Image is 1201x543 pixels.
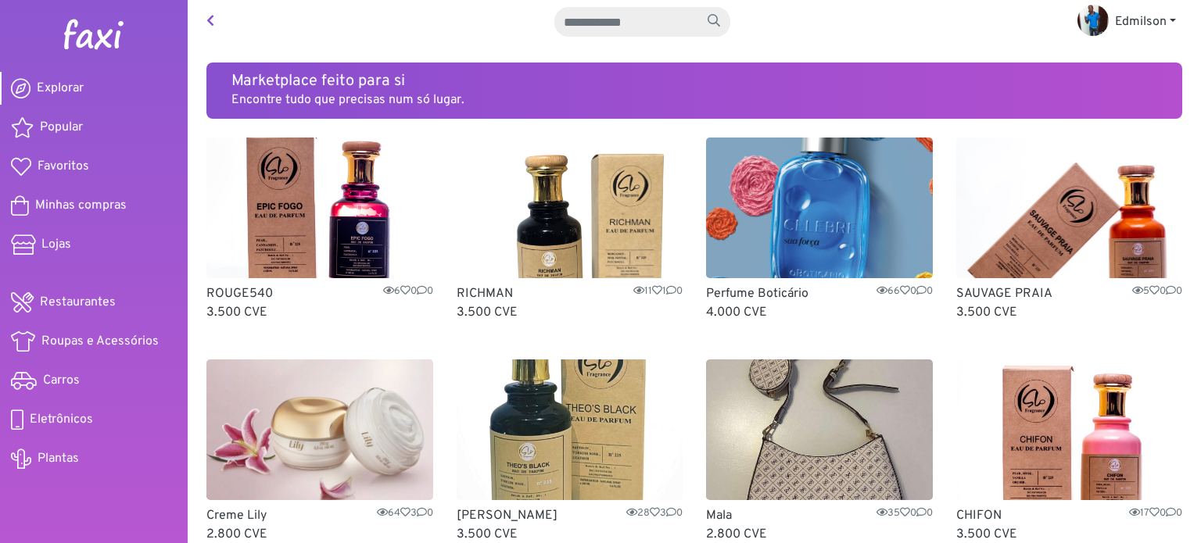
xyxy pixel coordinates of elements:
[706,284,933,303] p: Perfume Boticário
[206,138,433,322] a: ROUGE540 ROUGE540600 3.500 CVE
[956,284,1183,303] p: SAUVAGE PRAIA
[38,157,89,176] span: Favoritos
[706,138,933,278] img: Perfume Boticário
[457,506,683,525] p: [PERSON_NAME]
[35,196,127,215] span: Minhas compras
[877,506,933,521] span: 35 0 0
[206,359,433,500] img: Creme Lily
[231,91,1157,109] p: Encontre tudo que precisas num só lugar.
[206,506,433,525] p: Creme Lily
[956,138,1183,278] img: SAUVAGE PRAIA
[706,303,933,322] p: 4.000 CVE
[706,506,933,525] p: Mala
[41,235,71,254] span: Lojas
[457,303,683,322] p: 3.500 CVE
[40,118,83,137] span: Popular
[956,506,1183,525] p: CHIFON
[626,506,683,521] span: 28 3 0
[1129,506,1182,521] span: 17 0 0
[706,359,933,500] img: Mala
[1132,284,1182,299] span: 5 0 0
[457,284,683,303] p: RICHMAN
[457,138,683,278] img: RICHMAN
[956,303,1183,322] p: 3.500 CVE
[206,303,433,322] p: 3.500 CVE
[38,449,79,468] span: Plantas
[206,138,433,278] img: ROUGE540
[231,72,1157,91] h5: Marketplace feito para si
[30,410,93,429] span: Eletrônicos
[457,138,683,322] a: RICHMAN RICHMAN1110 3.500 CVE
[41,332,159,351] span: Roupas e Acessórios
[377,506,433,521] span: 64 3 0
[37,79,84,98] span: Explorar
[43,371,80,390] span: Carros
[1065,6,1188,38] a: Edmilson
[877,284,933,299] span: 66 0 0
[1115,14,1167,30] span: Edmilson
[206,284,433,303] p: ROUGE540
[956,359,1183,500] img: CHIFON
[706,138,933,322] a: Perfume Boticário Perfume Boticário6600 4.000 CVE
[457,359,683,500] img: Theo'sBlack
[383,284,433,299] span: 6 0 0
[956,138,1183,322] a: SAUVAGE PRAIA SAUVAGE PRAIA500 3.500 CVE
[40,293,116,312] span: Restaurantes
[633,284,683,299] span: 11 1 0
